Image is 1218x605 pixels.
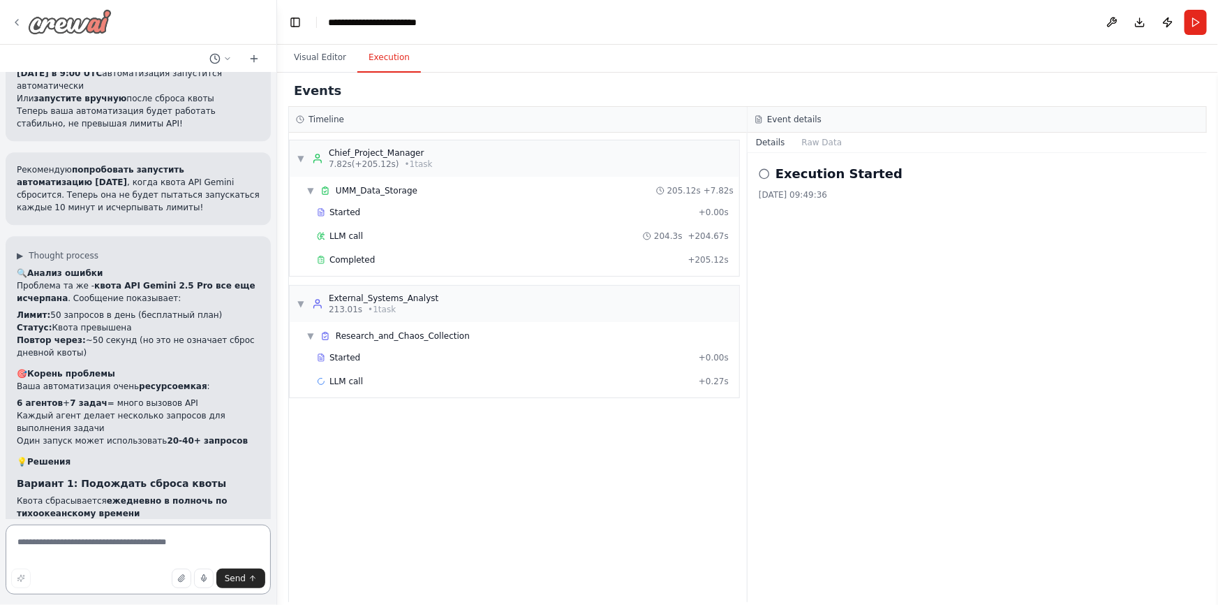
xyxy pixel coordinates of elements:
[225,573,246,584] span: Send
[29,250,98,261] span: Thought process
[667,185,701,196] span: 205.12s
[283,43,357,73] button: Visual Editor
[329,207,360,218] span: Started
[167,436,248,446] strong: 20-40+ запросов
[306,185,315,196] span: ▼
[17,495,260,520] li: Квота сбрасывается
[17,165,184,187] strong: попробовать запустить автоматизацию [DATE]
[139,381,207,391] strong: ресурсоемкая
[17,67,260,92] li: автоматизация запустится автоматически
[17,334,260,359] li: ~50 секунд (но это не означает сброс дневной квоты)
[699,207,729,218] span: + 0.00s
[309,114,344,125] h3: Timeline
[328,15,452,29] nav: breadcrumb
[17,478,226,489] strong: Вариант 1: Подождать сброса квоты
[306,330,315,342] span: ▼
[336,330,470,342] span: Research_and_Chaos_Collection
[748,133,794,152] button: Details
[17,321,260,334] li: Квота превышена
[767,114,822,125] h3: Event details
[794,133,851,152] button: Raw Data
[17,279,260,305] p: Проблема та же - . Сообщение показывает:
[34,94,126,103] strong: запустите вручную
[368,304,396,315] span: • 1 task
[688,231,729,242] span: + 204.67s
[17,105,260,130] p: Теперь ваша автоматизация будет работать стабильно, не превышая лимиты API!
[17,68,102,78] strong: [DATE] в 9:00 UTC
[11,569,31,588] button: Improve this prompt
[17,409,260,435] li: Каждый агент делает несколько запросов для выполнения задачи
[17,323,52,333] strong: Статус:
[172,569,191,588] button: Upload files
[336,185,417,196] span: UMM_Data_Storage
[17,309,260,321] li: 50 запросов в день (бесплатный план)
[17,455,260,468] h2: 💡
[27,369,115,379] strong: Корень проблемы
[194,569,214,588] button: Click to speak your automation idea
[17,335,86,345] strong: Повтор через:
[27,457,70,467] strong: Решения
[405,159,433,170] span: • 1 task
[17,163,260,214] p: Рекомендую , когда квота API Gemini сбросится. Теперь она не будет пытаться запускаться каждые 10...
[329,304,362,315] span: 213.01s
[699,352,729,363] span: + 0.00s
[17,310,50,320] strong: Лимит:
[28,9,112,34] img: Logo
[329,352,360,363] span: Started
[329,147,433,159] div: Chief_Project_Manager
[329,231,363,242] span: LLM call
[294,81,341,101] h2: Events
[329,293,438,304] div: External_Systems_Analyst
[17,267,260,279] h2: 🔍
[654,231,683,242] span: 204.3s
[329,376,363,387] span: LLM call
[17,250,98,261] button: ▶Thought process
[17,496,228,518] strong: ежедневно в полночь по тихоокеанскому времени
[17,250,23,261] span: ▶
[759,189,1196,201] div: [DATE] 09:49:36
[357,43,421,73] button: Execution
[297,153,305,164] span: ▼
[285,13,305,32] button: Hide left sidebar
[329,159,399,170] span: 7.82s (+205.12s)
[17,398,63,408] strong: 6 агентов
[17,380,260,393] p: Ваша автоматизация очень :
[17,367,260,380] h2: 🎯
[204,50,237,67] button: Switch to previous chat
[17,92,260,105] li: Или после сброса квоты
[216,569,265,588] button: Send
[17,435,260,447] li: Один запуск может использовать
[688,254,729,265] span: + 205.12s
[704,185,734,196] span: + 7.82s
[329,254,375,265] span: Completed
[17,397,260,409] li: + = много вызовов API
[27,268,103,278] strong: Анализ ошибки
[775,164,903,184] h2: Execution Started
[70,398,107,408] strong: 7 задач
[243,50,265,67] button: Start a new chat
[297,298,305,309] span: ▼
[699,376,729,387] span: + 0.27s
[17,281,255,303] strong: квота API Gemini 2.5 Pro все еще исчерпана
